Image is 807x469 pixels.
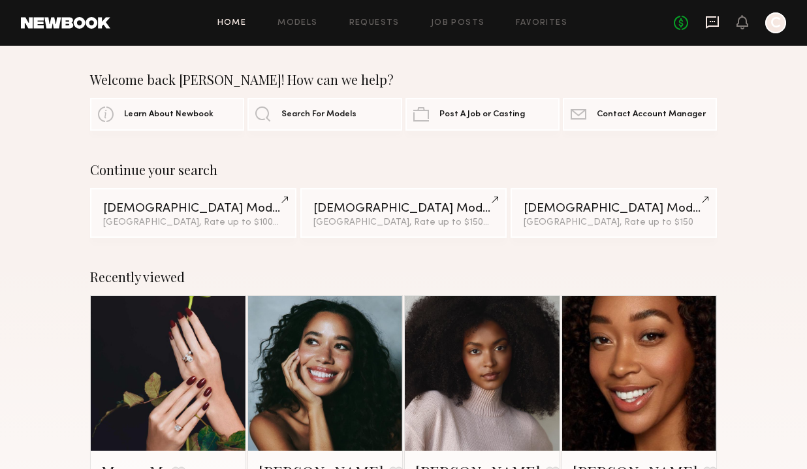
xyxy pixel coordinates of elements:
a: Requests [349,19,400,27]
div: [DEMOGRAPHIC_DATA] Models [524,202,704,215]
span: Learn About Newbook [124,110,214,119]
a: Home [217,19,247,27]
a: [DEMOGRAPHIC_DATA] Models[GEOGRAPHIC_DATA], Rate up to $100&1other filter [90,188,296,238]
div: [GEOGRAPHIC_DATA], Rate up to $150 [524,218,704,227]
a: Job Posts [431,19,485,27]
div: [DEMOGRAPHIC_DATA] Models [103,202,283,215]
a: [DEMOGRAPHIC_DATA] Models[GEOGRAPHIC_DATA], Rate up to $150 [511,188,717,238]
div: Welcome back [PERSON_NAME]! How can we help? [90,72,717,88]
span: Post A Job or Casting [439,110,525,119]
a: [DEMOGRAPHIC_DATA] Models[GEOGRAPHIC_DATA], Rate up to $150&1other filter [300,188,507,238]
a: Post A Job or Casting [405,98,560,131]
a: Learn About Newbook [90,98,244,131]
a: Contact Account Manager [563,98,717,131]
div: Continue your search [90,162,717,178]
a: Search For Models [247,98,402,131]
span: Contact Account Manager [597,110,706,119]
a: Favorites [516,19,567,27]
span: Search For Models [281,110,356,119]
div: [GEOGRAPHIC_DATA], Rate up to $100 [103,218,283,227]
div: [GEOGRAPHIC_DATA], Rate up to $150 [313,218,494,227]
div: [DEMOGRAPHIC_DATA] Models [313,202,494,215]
div: Recently viewed [90,269,717,285]
a: Models [277,19,317,27]
a: C [765,12,786,33]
